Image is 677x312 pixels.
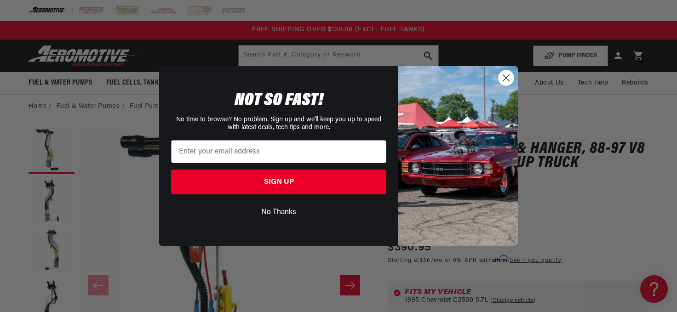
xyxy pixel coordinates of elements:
input: Enter your email address [171,140,386,163]
button: No Thanks [171,204,386,221]
span: NOT SO FAST! [235,91,323,110]
span: No time to browse? No problem. Sign up and we'll keep you up to speed with latest deals, tech tip... [176,116,381,131]
img: 85cdd541-2605-488b-b08c-a5ee7b438a35.jpeg [398,66,518,245]
button: Close dialog [498,70,514,86]
button: SIGN UP [171,170,386,194]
